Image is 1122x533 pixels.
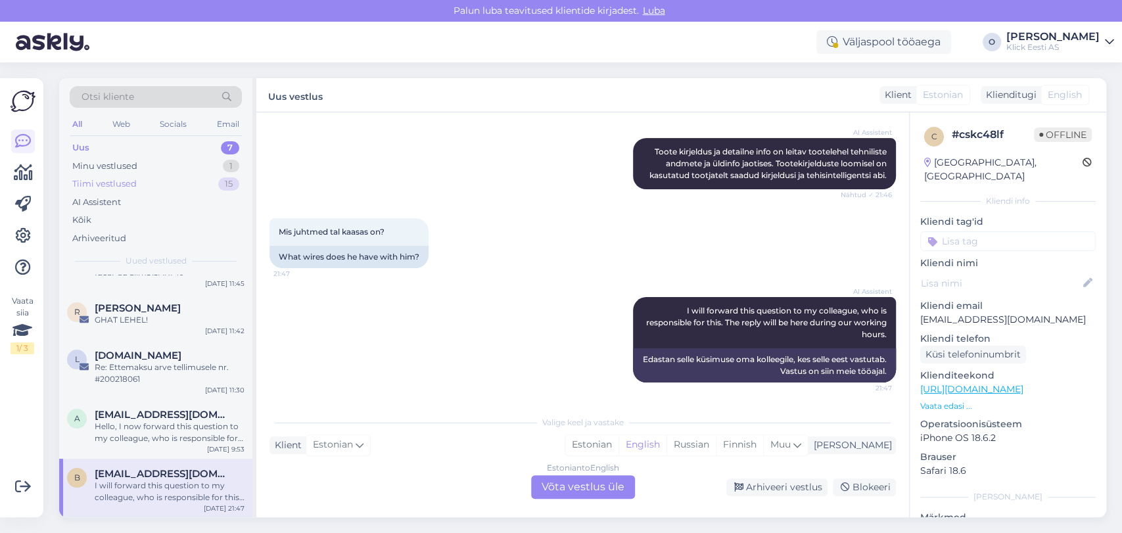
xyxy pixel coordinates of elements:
[11,89,35,114] img: Askly Logo
[843,127,892,137] span: AI Assistent
[920,511,1096,524] p: Märkmed
[770,438,791,450] span: Muu
[920,450,1096,464] p: Brauser
[95,480,245,503] div: I will forward this question to my colleague, who is responsible for this. The reply will be here...
[952,127,1034,143] div: # cskc48lf
[565,435,619,455] div: Estonian
[313,438,353,452] span: Estonian
[920,431,1096,445] p: iPhone OS 18.6.2
[843,287,892,296] span: AI Assistent
[923,88,963,102] span: Estonian
[72,160,137,173] div: Minu vestlused
[879,88,912,102] div: Klient
[921,276,1081,290] input: Lisa nimi
[72,177,137,191] div: Tiimi vestlused
[920,464,1096,478] p: Safari 18.6
[11,342,34,354] div: 1 / 3
[920,195,1096,207] div: Kliendi info
[920,256,1096,270] p: Kliendi nimi
[11,295,34,354] div: Vaata siia
[619,435,666,455] div: English
[214,116,242,133] div: Email
[110,116,133,133] div: Web
[72,196,121,209] div: AI Assistent
[1048,88,1082,102] span: English
[1034,127,1092,142] span: Offline
[920,215,1096,229] p: Kliendi tag'id
[920,417,1096,431] p: Operatsioonisüsteem
[268,86,323,104] label: Uus vestlus
[72,141,89,154] div: Uus
[223,160,239,173] div: 1
[95,409,231,421] span: annukeneannu@gmail.com
[726,478,828,496] div: Arhiveeri vestlus
[816,30,951,54] div: Väljaspool tööaega
[983,33,1001,51] div: O
[205,326,245,336] div: [DATE] 11:42
[920,383,1023,395] a: [URL][DOMAIN_NAME]
[633,348,896,382] div: Edastan selle küsimuse oma kolleegile, kes selle eest vastutab. Vastus on siin meie tööajal.
[269,417,896,429] div: Valige keel ja vastake
[70,116,85,133] div: All
[1006,32,1100,42] div: [PERSON_NAME]
[843,383,892,393] span: 21:47
[157,116,189,133] div: Socials
[924,156,1083,183] div: [GEOGRAPHIC_DATA], [GEOGRAPHIC_DATA]
[95,350,181,361] span: LEDlamp.ee
[981,88,1037,102] div: Klienditugi
[269,246,429,268] div: What wires does he have with him?
[72,232,126,245] div: Arhiveeritud
[920,346,1026,363] div: Küsi telefoninumbrit
[204,503,245,513] div: [DATE] 21:47
[649,147,889,180] span: Toote kirjeldus ja detailne info on leitav tootelehel tehniliste andmete ja üldinfo jaotises. Too...
[74,473,80,482] span: B
[279,227,385,237] span: Mis juhtmed tal kaasas on?
[808,438,892,452] div: [PERSON_NAME]
[95,302,181,314] span: Romas Koiv
[95,314,245,326] div: GHAT LEHEL!
[269,438,302,452] div: Klient
[666,435,716,455] div: Russian
[74,307,80,317] span: R
[931,131,937,141] span: c
[833,478,896,496] div: Blokeeri
[920,231,1096,251] input: Lisa tag
[920,332,1096,346] p: Kliendi telefon
[841,190,892,200] span: Nähtud ✓ 21:46
[95,361,245,385] div: Re: Ettemaksu arve tellimusele nr. #200218061
[207,444,245,454] div: [DATE] 9:53
[547,462,619,474] div: Estonian to English
[920,491,1096,503] div: [PERSON_NAME]
[639,5,669,16] span: Luba
[82,90,134,104] span: Otsi kliente
[205,279,245,289] div: [DATE] 11:45
[72,214,91,227] div: Kõik
[74,413,80,423] span: a
[920,400,1096,412] p: Vaata edasi ...
[646,306,889,339] span: I will forward this question to my colleague, who is responsible for this. The reply will be here...
[221,141,239,154] div: 7
[95,421,245,444] div: Hello, I now forward this question to my colleague, who is responsible for this. The reply will b...
[920,313,1096,327] p: [EMAIL_ADDRESS][DOMAIN_NAME]
[1006,42,1100,53] div: Klick Eesti AS
[531,475,635,499] div: Võta vestlus üle
[920,369,1096,382] p: Klienditeekond
[126,255,187,267] span: Uued vestlused
[920,299,1096,313] p: Kliendi email
[75,354,80,364] span: L
[95,468,231,480] span: Brainnorralt@gmail.com
[716,435,763,455] div: Finnish
[218,177,239,191] div: 15
[205,385,245,395] div: [DATE] 11:30
[1006,32,1114,53] a: [PERSON_NAME]Klick Eesti AS
[273,269,323,279] span: 21:47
